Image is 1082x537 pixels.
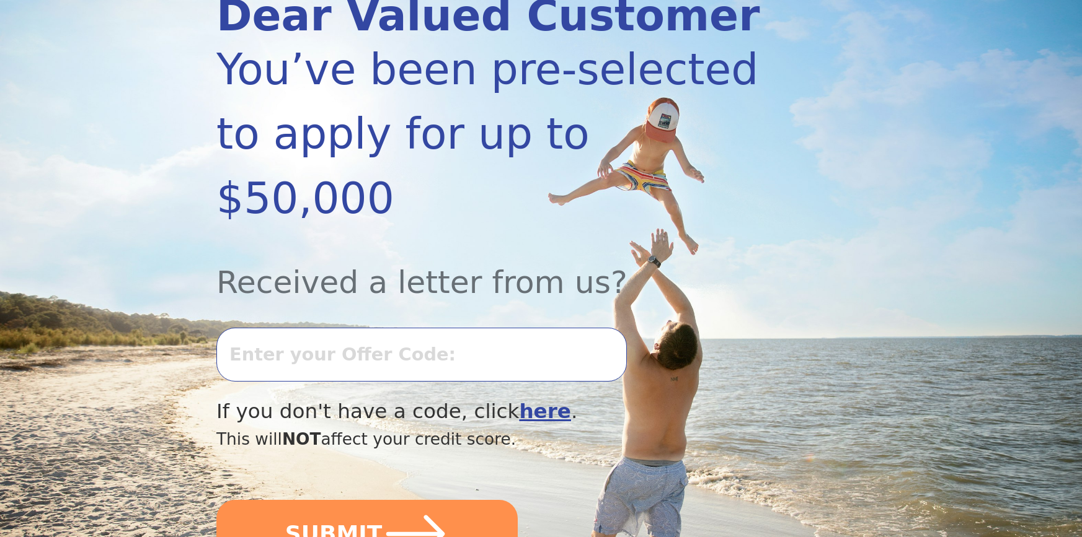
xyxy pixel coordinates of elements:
input: Enter your Offer Code: [216,328,627,381]
div: You’ve been pre-selected to apply for up to $50,000 [216,37,768,230]
a: here [519,399,571,423]
div: Received a letter from us? [216,230,768,305]
div: This will affect your credit score. [216,427,768,452]
span: NOT [282,429,321,448]
div: If you don't have a code, click . [216,396,768,427]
